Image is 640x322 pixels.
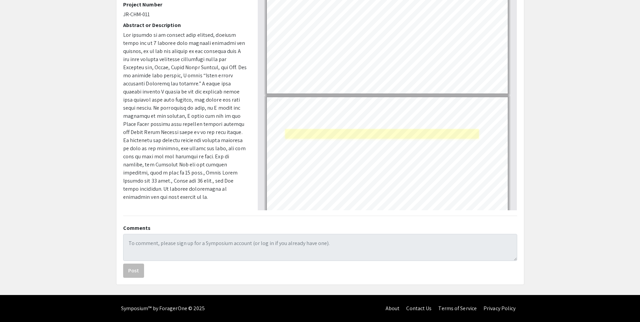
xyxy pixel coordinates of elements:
a: https://findanyanswer.com/which-solution-dissolves-skittles-fastest [362,167,484,171]
a: https://owlcation.com/stem/Skittles-Science-Fair-Project-Instructions [306,183,432,188]
h2: Comments [123,225,517,231]
div: Symposium™ by ForagerOne © 2025 [121,295,205,322]
iframe: Chat [5,292,29,317]
a: https://www.mvorganizing.org/what-solution-dissolves-skittles-the-fastest/ [285,151,421,155]
h2: Abstract or Description [123,22,248,28]
a: https://www.science-sparks.com/skittles-experiment/ [285,205,383,209]
p: JR-CHM-011 [123,10,248,19]
a: About [386,305,400,312]
a: Contact Us [406,305,432,312]
div: Page 8 [264,94,511,236]
button: Post [123,264,144,278]
h2: Project Number [123,1,248,8]
a: Privacy Policy [483,305,516,312]
a: https://gosciencegirls.com/skittles-rainbow-dissolving-dye-science-project/ [285,129,479,138]
p: Lor ipsumdo si am consect adip elitsed, doeiusm tempo inc ut 7 laboree dolo magnaali enimadmi ven... [123,31,248,201]
a: Terms of Service [438,305,477,312]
